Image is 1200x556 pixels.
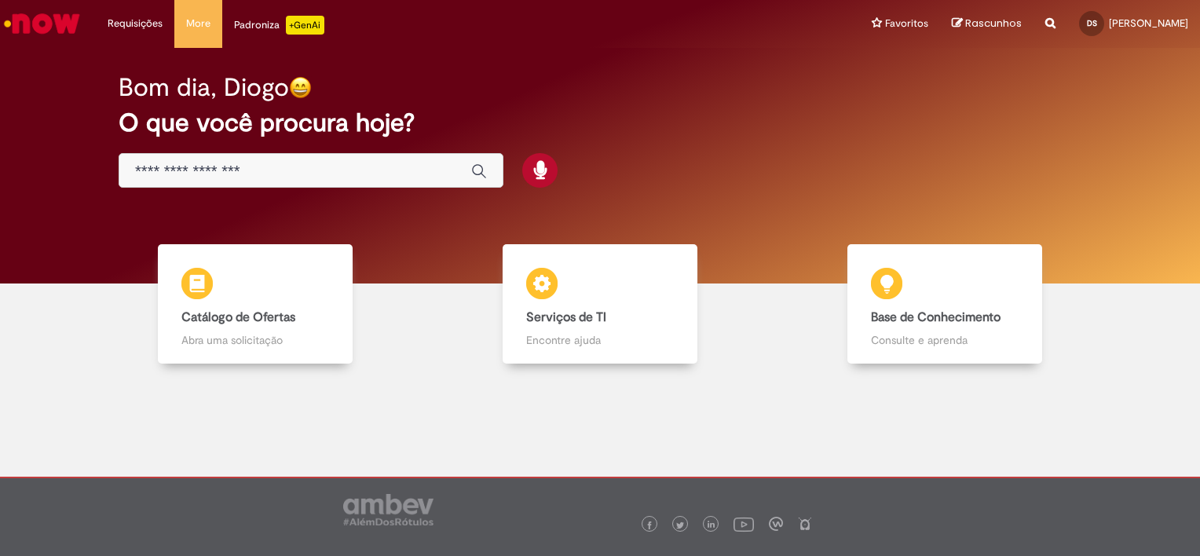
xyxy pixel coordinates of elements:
a: Serviços de TI Encontre ajuda [427,244,772,364]
a: Catálogo de Ofertas Abra uma solicitação [82,244,427,364]
img: happy-face.png [289,76,312,99]
img: logo_footer_linkedin.png [708,521,715,530]
span: Rascunhos [965,16,1022,31]
span: Favoritos [885,16,928,31]
img: logo_footer_youtube.png [734,514,754,534]
span: DS [1087,18,1097,28]
p: +GenAi [286,16,324,35]
span: More [186,16,210,31]
img: logo_footer_ambev_rotulo_gray.png [343,494,434,525]
span: [PERSON_NAME] [1109,16,1188,30]
b: Catálogo de Ofertas [181,309,295,325]
h2: Bom dia, Diogo [119,74,289,101]
span: Requisições [108,16,163,31]
img: logo_footer_workplace.png [769,517,783,531]
div: Padroniza [234,16,324,35]
a: Rascunhos [952,16,1022,31]
b: Serviços de TI [526,309,606,325]
b: Base de Conhecimento [871,309,1001,325]
p: Abra uma solicitação [181,332,329,348]
img: logo_footer_facebook.png [646,521,653,529]
img: logo_footer_naosei.png [798,517,812,531]
a: Base de Conhecimento Consulte e aprenda [773,244,1118,364]
img: logo_footer_twitter.png [676,521,684,529]
img: ServiceNow [2,8,82,39]
p: Consulte e aprenda [871,332,1019,348]
p: Encontre ajuda [526,332,674,348]
h2: O que você procura hoje? [119,109,1081,137]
